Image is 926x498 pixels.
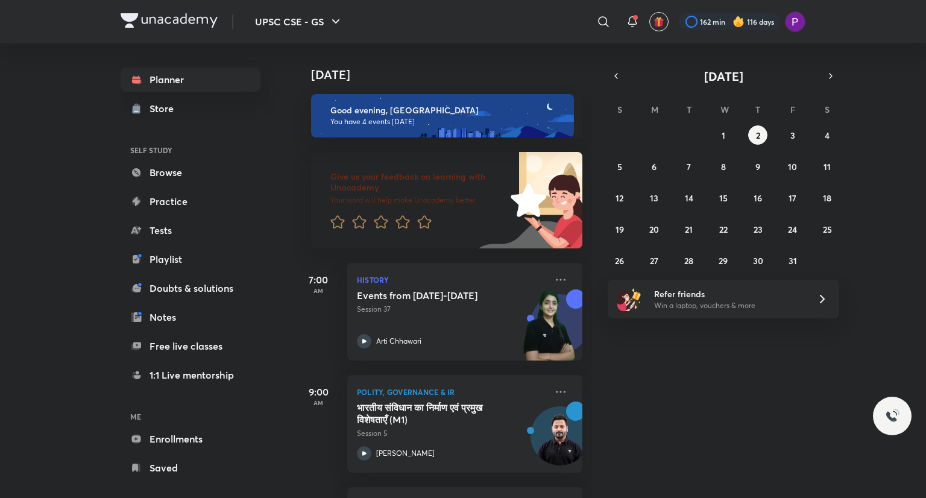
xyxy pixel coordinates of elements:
p: AM [294,287,342,294]
button: October 26, 2025 [610,251,629,270]
button: October 11, 2025 [817,157,837,176]
abbr: October 14, 2025 [685,192,693,204]
abbr: Saturday [825,104,830,115]
button: October 10, 2025 [783,157,802,176]
button: October 6, 2025 [644,157,664,176]
p: You have 4 events [DATE] [330,117,563,127]
button: October 18, 2025 [817,188,837,207]
a: Playlist [121,247,260,271]
abbr: October 1, 2025 [722,130,725,141]
p: [PERSON_NAME] [376,448,435,459]
abbr: Thursday [755,104,760,115]
h6: Good evening, [GEOGRAPHIC_DATA] [330,105,563,116]
button: October 8, 2025 [714,157,733,176]
abbr: October 29, 2025 [719,255,728,266]
abbr: October 22, 2025 [719,224,728,235]
a: Enrollments [121,427,260,451]
abbr: Wednesday [720,104,729,115]
abbr: October 9, 2025 [755,161,760,172]
button: October 14, 2025 [679,188,699,207]
abbr: October 24, 2025 [788,224,797,235]
p: Session 37 [357,304,546,315]
button: October 5, 2025 [610,157,629,176]
button: October 9, 2025 [748,157,767,176]
abbr: Tuesday [687,104,691,115]
p: History [357,273,546,287]
button: UPSC CSE - GS [248,10,350,34]
abbr: October 4, 2025 [825,130,830,141]
abbr: October 25, 2025 [823,224,832,235]
abbr: October 6, 2025 [652,161,657,172]
h5: 9:00 [294,385,342,399]
button: October 2, 2025 [748,125,767,145]
a: Free live classes [121,334,260,358]
button: October 3, 2025 [783,125,802,145]
h6: ME [121,406,260,427]
p: Polity, Governance & IR [357,385,546,399]
a: Browse [121,160,260,184]
button: October 1, 2025 [714,125,733,145]
h6: Refer friends [654,288,802,300]
abbr: October 10, 2025 [788,161,797,172]
div: Store [150,101,181,116]
abbr: October 26, 2025 [615,255,624,266]
abbr: October 28, 2025 [684,255,693,266]
a: Tests [121,218,260,242]
abbr: Sunday [617,104,622,115]
button: October 16, 2025 [748,188,767,207]
span: [DATE] [704,68,743,84]
button: October 7, 2025 [679,157,699,176]
h4: [DATE] [311,68,594,82]
p: AM [294,399,342,406]
abbr: October 11, 2025 [824,161,831,172]
img: Avatar [531,413,589,471]
a: Store [121,96,260,121]
img: referral [617,287,641,311]
button: October 21, 2025 [679,219,699,239]
img: ttu [885,409,899,423]
abbr: October 21, 2025 [685,224,693,235]
button: October 30, 2025 [748,251,767,270]
abbr: October 19, 2025 [616,224,624,235]
h5: 7:00 [294,273,342,287]
img: feedback_image [470,152,582,248]
a: Planner [121,68,260,92]
abbr: October 20, 2025 [649,224,659,235]
a: Company Logo [121,13,218,31]
img: unacademy [516,289,582,373]
img: avatar [654,16,664,27]
h6: Give us your feedback on learning with Unacademy [330,171,506,193]
p: Arti Chhawari [376,336,421,347]
img: Preeti Pandey [785,11,805,32]
abbr: October 18, 2025 [823,192,831,204]
a: Practice [121,189,260,213]
abbr: October 5, 2025 [617,161,622,172]
button: avatar [649,12,669,31]
button: October 19, 2025 [610,219,629,239]
abbr: October 13, 2025 [650,192,658,204]
button: [DATE] [625,68,822,84]
abbr: October 12, 2025 [616,192,623,204]
abbr: October 15, 2025 [719,192,728,204]
button: October 17, 2025 [783,188,802,207]
button: October 24, 2025 [783,219,802,239]
button: October 27, 2025 [644,251,664,270]
h6: SELF STUDY [121,140,260,160]
button: October 22, 2025 [714,219,733,239]
img: Company Logo [121,13,218,28]
p: Session 5 [357,428,546,439]
button: October 29, 2025 [714,251,733,270]
button: October 31, 2025 [783,251,802,270]
abbr: October 2, 2025 [756,130,760,141]
h5: Events from 1939-1942 [357,289,507,301]
abbr: October 30, 2025 [753,255,763,266]
img: evening [311,94,574,137]
a: Doubts & solutions [121,276,260,300]
abbr: Monday [651,104,658,115]
abbr: October 31, 2025 [789,255,797,266]
abbr: October 3, 2025 [790,130,795,141]
p: Your word will help make Unacademy better [330,195,506,205]
button: October 28, 2025 [679,251,699,270]
button: October 23, 2025 [748,219,767,239]
button: October 12, 2025 [610,188,629,207]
